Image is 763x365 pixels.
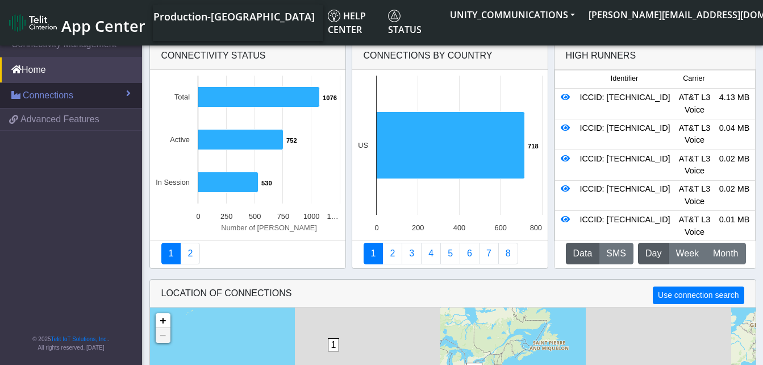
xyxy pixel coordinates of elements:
[460,243,480,264] a: 14 Days Trend
[196,212,200,221] text: 0
[327,212,338,221] text: 1…
[9,11,144,35] a: App Center
[161,243,334,264] nav: Summary paging
[358,141,368,150] text: US
[153,5,314,27] a: Your current platform instance
[645,247,661,260] span: Day
[576,122,675,147] div: ICCID: [TECHNICAL_ID]
[576,214,675,238] div: ICCID: [TECHNICAL_ID]
[566,49,636,63] div: High Runners
[248,212,260,221] text: 500
[421,243,441,264] a: Connections By Carrier
[599,243,633,264] button: SMS
[161,243,181,264] a: Connectivity status
[715,183,754,208] div: 0.02 MB
[715,92,754,116] div: 4.13 MB
[402,243,422,264] a: Usage per Country
[150,280,756,308] div: LOCATION OF CONNECTIONS
[352,42,548,70] div: Connections By Country
[328,10,340,22] img: knowledge.svg
[221,223,317,232] text: Number of [PERSON_NAME]
[23,89,73,102] span: Connections
[382,243,402,264] a: Carrier
[374,223,378,232] text: 0
[675,153,715,177] div: AT&T L3 Voice
[286,137,297,144] text: 752
[323,94,337,101] text: 1076
[576,153,675,177] div: ICCID: [TECHNICAL_ID]
[566,243,600,264] button: Data
[156,313,170,328] a: Zoom in
[388,10,422,36] span: Status
[675,183,715,208] div: AT&T L3 Voice
[170,135,190,144] text: Active
[323,5,383,41] a: Help center
[440,243,460,264] a: Usage by Carrier
[443,5,582,25] button: UNITY_COMMUNICATIONS
[675,122,715,147] div: AT&T L3 Voice
[156,328,170,343] a: Zoom out
[498,243,518,264] a: Not Connected for 30 days
[576,183,675,208] div: ICCID: [TECHNICAL_ID]
[328,338,340,351] span: 1
[479,243,499,264] a: Zero Session
[675,92,715,116] div: AT&T L3 Voice
[383,5,443,41] a: Status
[150,42,345,70] div: Connectivity status
[683,73,704,84] span: Carrier
[180,243,200,264] a: Deployment status
[412,223,424,232] text: 200
[715,214,754,238] div: 0.01 MB
[277,212,289,221] text: 750
[528,143,539,150] text: 718
[61,15,145,36] span: App Center
[20,113,99,126] span: Advanced Features
[638,243,669,264] button: Day
[174,93,189,101] text: Total
[261,180,272,186] text: 530
[675,214,715,238] div: AT&T L3 Voice
[153,10,315,23] span: Production-[GEOGRAPHIC_DATA]
[706,243,745,264] button: Month
[328,10,366,36] span: Help center
[51,336,108,342] a: Telit IoT Solutions, Inc.
[676,247,699,260] span: Week
[529,223,541,232] text: 800
[9,14,57,32] img: logo-telit-cinterion-gw-new.png
[364,243,536,264] nav: Summary paging
[576,92,675,116] div: ICCID: [TECHNICAL_ID]
[713,247,738,260] span: Month
[156,178,190,186] text: In Session
[303,212,319,221] text: 1000
[453,223,465,232] text: 400
[715,153,754,177] div: 0.02 MB
[494,223,506,232] text: 600
[715,122,754,147] div: 0.04 MB
[668,243,706,264] button: Week
[611,73,638,84] span: Identifier
[653,287,744,304] button: Use connection search
[220,212,232,221] text: 250
[388,10,401,22] img: status.svg
[364,243,383,264] a: Connections By Country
